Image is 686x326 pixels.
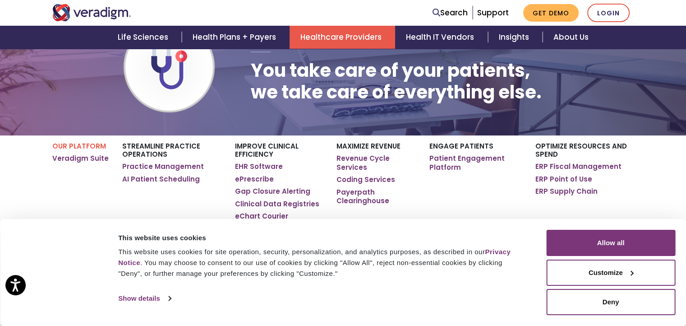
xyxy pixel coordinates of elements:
[336,154,415,172] a: Revenue Cycle Services
[250,60,541,103] h1: You take care of your patients, we take care of everything else.
[395,26,488,49] a: Health IT Vendors
[535,162,622,171] a: ERP Fiscal Management
[235,162,283,171] a: EHR Software
[433,7,468,19] a: Search
[107,26,182,49] a: Life Sciences
[118,292,170,305] a: Show details
[543,26,599,49] a: About Us
[182,26,290,49] a: Health Plans + Payers
[513,261,675,315] iframe: Drift Chat Widget
[336,175,395,184] a: Coding Services
[52,154,109,163] a: Veradigm Suite
[235,175,274,184] a: ePrescribe
[477,7,509,18] a: Support
[488,26,543,49] a: Insights
[235,212,288,221] a: eChart Courier
[336,188,415,205] a: Payerpath Clearinghouse
[122,175,200,184] a: AI Patient Scheduling
[546,260,675,286] button: Customize
[535,175,592,184] a: ERP Point of Use
[290,26,395,49] a: Healthcare Providers
[429,154,522,172] a: Patient Engagement Platform
[546,230,675,256] button: Allow all
[118,233,526,243] div: This website uses cookies
[523,4,579,22] a: Get Demo
[235,200,319,209] a: Clinical Data Registries
[52,4,131,21] img: Veradigm logo
[535,187,598,196] a: ERP Supply Chain
[118,247,526,279] div: This website uses cookies for site operation, security, personalization, and analytics purposes, ...
[122,162,204,171] a: Practice Management
[587,4,630,22] a: Login
[235,187,310,196] a: Gap Closure Alerting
